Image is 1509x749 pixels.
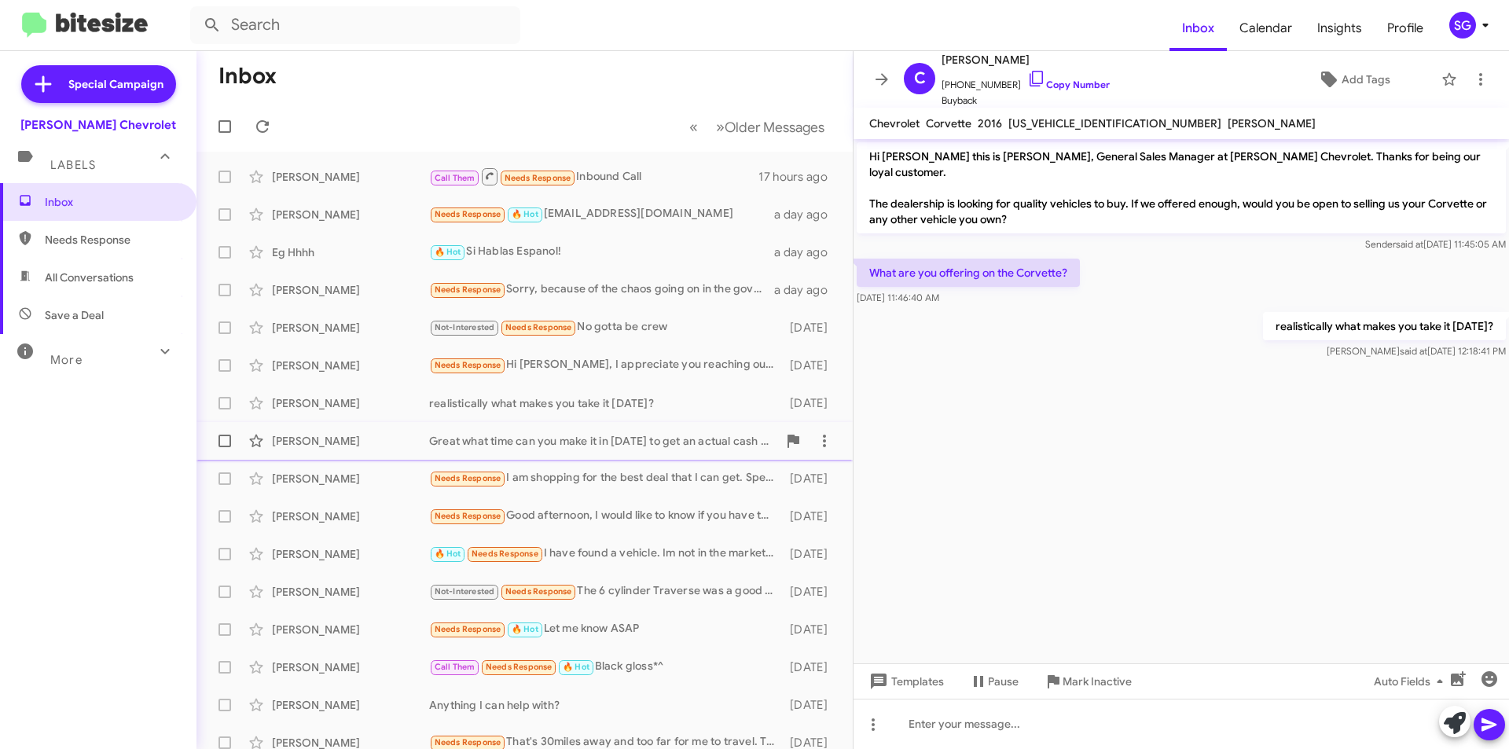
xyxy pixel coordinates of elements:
a: Special Campaign [21,65,176,103]
div: SG [1449,12,1476,39]
span: Needs Response [486,662,553,672]
div: [DATE] [782,546,840,562]
span: « [689,117,698,137]
button: Mark Inactive [1031,667,1144,696]
div: No gotta be crew [429,318,782,336]
span: 🔥 Hot [435,549,461,559]
span: said at [1396,238,1423,250]
div: Great what time can you make it in [DATE] to get an actual cash value for your vehicle? [429,433,777,449]
div: [DATE] [782,320,840,336]
div: [PERSON_NAME] [272,207,429,222]
div: [DATE] [782,697,840,713]
span: All Conversations [45,270,134,285]
a: Calendar [1227,6,1305,51]
div: realistically what makes you take it [DATE]? [429,395,782,411]
a: Copy Number [1027,79,1110,90]
a: Profile [1375,6,1436,51]
div: a day ago [774,207,840,222]
span: 2016 [978,116,1002,130]
span: Needs Response [435,473,501,483]
div: [PERSON_NAME] [272,433,429,449]
span: 🔥 Hot [435,247,461,257]
input: Search [190,6,520,44]
nav: Page navigation example [681,111,834,143]
span: [PERSON_NAME] [DATE] 12:18:41 PM [1327,345,1506,357]
div: [DATE] [782,395,840,411]
div: Good afternoon, I would like to know if you have the Cadillac, and when I can go to check if I ca... [429,507,782,525]
span: » [716,117,725,137]
h1: Inbox [218,64,277,89]
button: Previous [680,111,707,143]
span: 🔥 Hot [563,662,589,672]
span: Chevrolet [869,116,920,130]
span: Corvette [926,116,971,130]
span: [US_VEHICLE_IDENTIFICATION_NUMBER] [1008,116,1221,130]
span: [PERSON_NAME] [942,50,1110,69]
div: [PERSON_NAME] [272,282,429,298]
span: Needs Response [435,209,501,219]
span: Add Tags [1342,65,1390,94]
span: Pause [988,667,1019,696]
span: Needs Response [435,737,501,747]
span: 🔥 Hot [512,624,538,634]
span: Mark Inactive [1063,667,1132,696]
button: Pause [956,667,1031,696]
span: Not-Interested [435,586,495,597]
div: [PERSON_NAME] [272,509,429,524]
span: Labels [50,158,96,172]
div: The 6 cylinder Traverse was a good vehicle with nice power and a smooth, quiet ride. The new trav... [429,582,782,600]
div: Black gloss*^ [429,658,782,676]
div: I am shopping for the best deal that I can get. Specifically looking for 0% interest on end of ye... [429,469,782,487]
span: said at [1400,345,1427,357]
button: Templates [854,667,956,696]
span: Needs Response [505,173,571,183]
div: Anything I can help with? [429,697,782,713]
span: Needs Response [435,285,501,295]
span: C [914,66,926,91]
span: Special Campaign [68,76,163,92]
span: Needs Response [472,549,538,559]
div: [PERSON_NAME] [272,320,429,336]
span: [PHONE_NUMBER] [942,69,1110,93]
div: [EMAIL_ADDRESS][DOMAIN_NAME] [429,205,774,223]
div: [PERSON_NAME] [272,358,429,373]
span: More [50,353,83,367]
div: [PERSON_NAME] [272,697,429,713]
div: [DATE] [782,584,840,600]
div: [PERSON_NAME] [272,471,429,486]
span: Needs Response [435,360,501,370]
span: Needs Response [505,322,572,332]
div: [PERSON_NAME] [272,584,429,600]
span: Auto Fields [1374,667,1449,696]
span: Call Them [435,662,475,672]
p: realistically what makes you take it [DATE]? [1263,312,1506,340]
div: Inbound Call [429,167,758,186]
div: [PERSON_NAME] [272,659,429,675]
div: [DATE] [782,358,840,373]
span: 🔥 Hot [512,209,538,219]
span: Call Them [435,173,475,183]
span: Needs Response [435,624,501,634]
div: Let me know ASAP [429,620,782,638]
span: Sender [DATE] 11:45:05 AM [1365,238,1506,250]
div: a day ago [774,244,840,260]
div: Sorry, because of the chaos going on in the government, I have to put a pause on my interest for ... [429,281,774,299]
p: What are you offering on the Corvette? [857,259,1080,287]
a: Insights [1305,6,1375,51]
div: [PERSON_NAME] [272,622,429,637]
div: [PERSON_NAME] [272,395,429,411]
span: Older Messages [725,119,824,136]
div: Si Hablas Espanol! [429,243,774,261]
div: [DATE] [782,622,840,637]
div: [PERSON_NAME] [272,546,429,562]
div: [DATE] [782,659,840,675]
div: [DATE] [782,509,840,524]
button: Auto Fields [1361,667,1462,696]
span: [DATE] 11:46:40 AM [857,292,939,303]
div: [PERSON_NAME] [272,169,429,185]
span: Needs Response [435,511,501,521]
span: Inbox [1169,6,1227,51]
